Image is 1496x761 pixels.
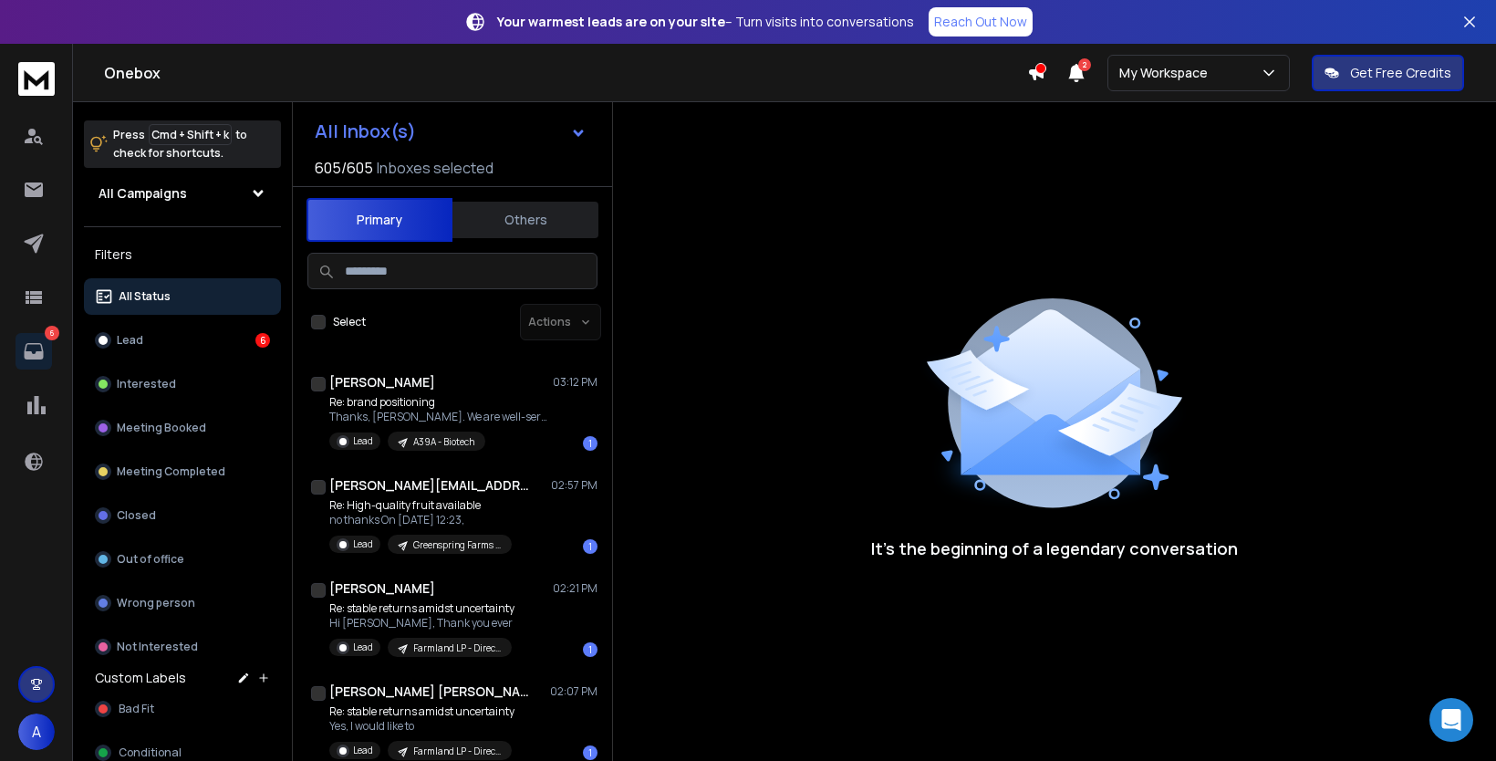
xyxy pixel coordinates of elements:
button: Meeting Booked [84,410,281,446]
p: It’s the beginning of a legendary conversation [871,536,1238,561]
p: My Workspace [1119,64,1215,82]
div: 1 [583,642,597,657]
p: Farmland LP - Direct Channel - [PERSON_NAME] [413,745,501,758]
button: Closed [84,497,281,534]
button: All Status [84,278,281,315]
p: Re: stable returns amidst uncertainty [329,601,514,616]
p: 03:12 PM [553,375,597,390]
p: Thanks, [PERSON_NAME]. We are well-served [329,410,548,424]
button: Get Free Credits [1312,55,1464,91]
p: Interested [117,377,176,391]
img: logo [18,62,55,96]
p: Meeting Completed [117,464,225,479]
p: Farmland LP - Direct Channel - Rani [413,641,501,655]
button: A [18,714,55,750]
p: Hi [PERSON_NAME], Thank you ever [329,616,514,631]
p: Lead [353,744,373,757]
a: 6 [16,333,52,370]
p: Lead [353,434,373,448]
p: 6 [45,326,59,340]
div: 1 [583,539,597,554]
button: Interested [84,366,281,402]
p: Lead [353,641,373,654]
p: Greenspring Farms - [US_STATE] [413,538,501,552]
button: Not Interested [84,629,281,665]
button: Lead6 [84,322,281,359]
p: A39A - Biotech [413,435,474,449]
p: 02:57 PM [551,478,597,493]
span: Cmd + Shift + k [149,124,232,145]
span: 605 / 605 [315,157,373,179]
div: 6 [255,333,270,348]
div: 1 [583,436,597,451]
h1: [PERSON_NAME] [329,579,435,598]
p: Closed [117,508,156,523]
label: Select [333,315,366,329]
p: 02:21 PM [553,581,597,596]
h1: All Campaigns [99,184,187,203]
p: Get Free Credits [1350,64,1451,82]
h1: [PERSON_NAME] [PERSON_NAME] [329,683,530,701]
strong: Your warmest leads are on your site [497,13,725,30]
button: Out of office [84,541,281,578]
h1: Onebox [104,62,1027,84]
div: Open Intercom Messenger [1429,698,1473,742]
h3: Custom Labels [95,669,186,687]
h1: [PERSON_NAME][EMAIL_ADDRESS][DOMAIN_NAME] [329,476,530,495]
p: Press to check for shortcuts. [113,126,247,162]
h1: [PERSON_NAME] [329,373,435,391]
p: 02:07 PM [550,684,597,699]
span: Bad Fit [119,702,154,716]
h1: All Inbox(s) [315,122,416,141]
button: All Campaigns [84,175,281,212]
p: Wrong person [117,596,195,610]
p: no thanks On [DATE] 12:23, [329,513,512,527]
p: – Turn visits into conversations [497,13,914,31]
div: 1 [583,745,597,760]
p: Reach Out Now [934,13,1027,31]
h3: Inboxes selected [377,157,493,179]
button: All Inbox(s) [300,113,601,150]
p: Lead [353,537,373,551]
p: Re: brand positioning [329,395,548,410]
button: Bad Fit [84,691,281,727]
p: All Status [119,289,171,304]
span: Conditional [119,745,182,760]
button: Primary [306,198,452,242]
p: Yes, I would like to [329,719,514,734]
p: Meeting Booked [117,421,206,435]
p: Not Interested [117,640,198,654]
button: Wrong person [84,585,281,621]
h3: Filters [84,242,281,267]
p: Lead [117,333,143,348]
p: Re: High-quality fruit available [329,498,512,513]
p: Re: stable returns amidst uncertainty [329,704,514,719]
button: Others [452,200,598,240]
span: 2 [1078,58,1091,71]
button: Meeting Completed [84,453,281,490]
a: Reach Out Now [929,7,1033,36]
p: Out of office [117,552,184,567]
